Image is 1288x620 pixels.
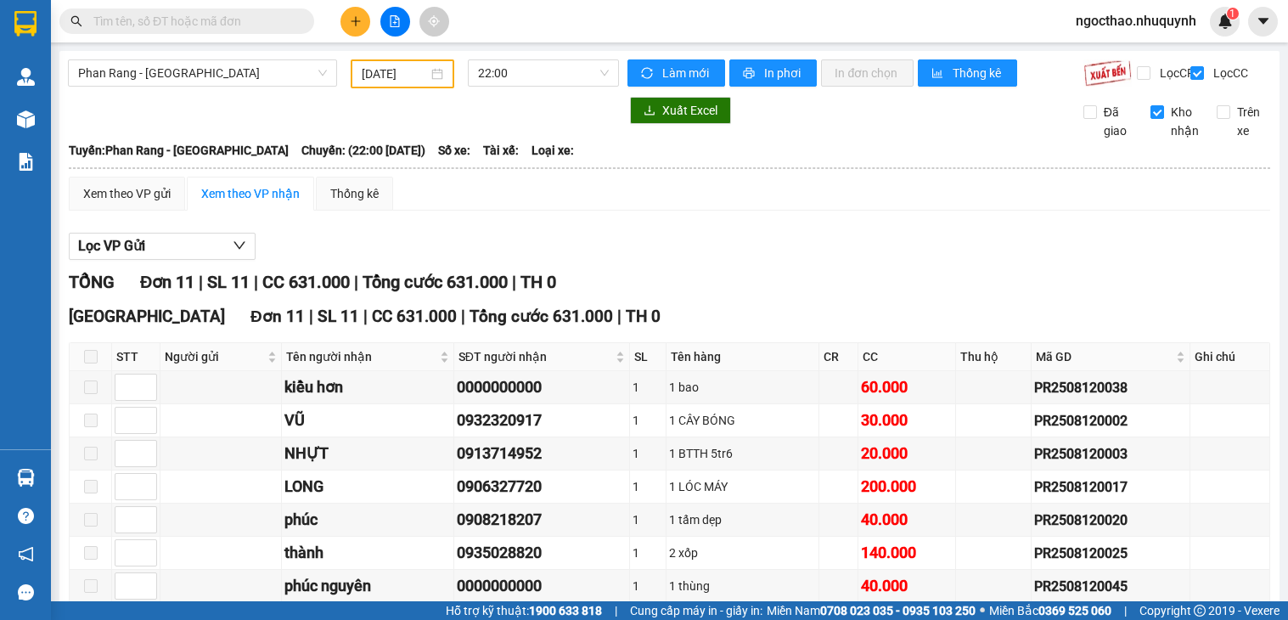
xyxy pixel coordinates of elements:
[633,378,663,397] div: 1
[630,343,666,371] th: SL
[1034,543,1186,564] div: PR2508120025
[767,601,976,620] span: Miền Nam
[1153,64,1197,82] span: Lọc CR
[1190,343,1270,371] th: Ghi chú
[644,104,655,118] span: download
[165,347,264,366] span: Người gửi
[931,67,946,81] span: bar-chart
[633,577,663,595] div: 1
[457,541,627,565] div: 0935028820
[512,272,516,292] span: |
[1032,437,1190,471] td: PR2508120003
[861,442,953,465] div: 20.000
[17,68,35,86] img: warehouse-icon
[372,307,457,326] span: CC 631.000
[1032,404,1190,437] td: PR2508120002
[282,437,453,471] td: NHỰT
[669,477,816,496] div: 1 LÓC MÁY
[633,411,663,430] div: 1
[69,307,225,326] span: [GEOGRAPHIC_DATA]
[282,404,453,437] td: VŨ
[340,7,370,37] button: plus
[1032,537,1190,570] td: PR2508120025
[641,67,655,81] span: sync
[1032,471,1190,504] td: PR2508120017
[669,544,816,562] div: 2 xốp
[1124,601,1127,620] span: |
[284,442,450,465] div: NHỰT
[483,141,519,160] span: Tài xế:
[454,471,630,504] td: 0906327720
[630,97,731,124] button: downloadXuất Excel
[18,508,34,524] span: question-circle
[669,378,816,397] div: 1 bao
[633,544,663,562] div: 1
[454,570,630,603] td: 0000000000
[282,537,453,570] td: thành
[454,537,630,570] td: 0935028820
[626,307,661,326] span: TH 0
[729,59,817,87] button: printerIn phơi
[666,343,819,371] th: Tên hàng
[112,343,160,371] th: STT
[662,64,711,82] span: Làm mới
[140,272,194,292] span: Đơn 11
[861,574,953,598] div: 40.000
[17,110,35,128] img: warehouse-icon
[461,307,465,326] span: |
[457,475,627,499] div: 0906327720
[956,343,1032,371] th: Thu hộ
[633,510,663,529] div: 1
[70,15,82,27] span: search
[457,574,627,598] div: 0000000000
[389,15,401,27] span: file-add
[669,510,816,529] div: 1 tấm dẹp
[69,144,289,157] b: Tuyến: Phan Rang - [GEOGRAPHIC_DATA]
[354,272,358,292] span: |
[83,184,171,203] div: Xem theo VP gửi
[1034,410,1186,431] div: PR2508120002
[1034,476,1186,498] div: PR2508120017
[989,601,1111,620] span: Miền Bắc
[286,347,436,366] span: Tên người nhận
[669,444,816,463] div: 1 BTTH 5tr6
[633,444,663,463] div: 1
[918,59,1017,87] button: bar-chartThống kê
[14,11,37,37] img: logo-vxr
[250,307,305,326] span: Đơn 11
[69,233,256,260] button: Lọc VP Gửi
[669,411,816,430] div: 1 CÂY BÓNG
[861,541,953,565] div: 140.000
[282,570,453,603] td: phúc nguyên
[362,65,429,83] input: 12/08/2025
[1248,7,1278,37] button: caret-down
[743,67,757,81] span: printer
[617,307,622,326] span: |
[1229,8,1235,20] span: 1
[1164,103,1206,140] span: Kho nhận
[309,307,313,326] span: |
[861,508,953,532] div: 40.000
[764,64,803,82] span: In phơi
[17,469,35,487] img: warehouse-icon
[630,601,762,620] span: Cung cấp máy in - giấy in:
[438,141,470,160] span: Số xe:
[1036,347,1172,366] span: Mã GD
[458,347,612,366] span: SĐT người nhận
[861,409,953,432] div: 30.000
[529,604,602,617] strong: 1900 633 818
[1256,14,1271,29] span: caret-down
[446,601,602,620] span: Hỗ trợ kỹ thuật:
[1097,103,1138,140] span: Đã giao
[284,475,450,499] div: LONG
[78,60,327,86] span: Phan Rang - Sài Gòn
[821,59,914,87] button: In đơn chọn
[1194,605,1206,617] span: copyright
[1062,10,1210,31] span: ngocthao.nhuquynh
[1032,371,1190,404] td: PR2508120038
[662,101,717,120] span: Xuất Excel
[633,477,663,496] div: 1
[199,272,203,292] span: |
[615,601,617,620] span: |
[1032,504,1190,537] td: PR2508120020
